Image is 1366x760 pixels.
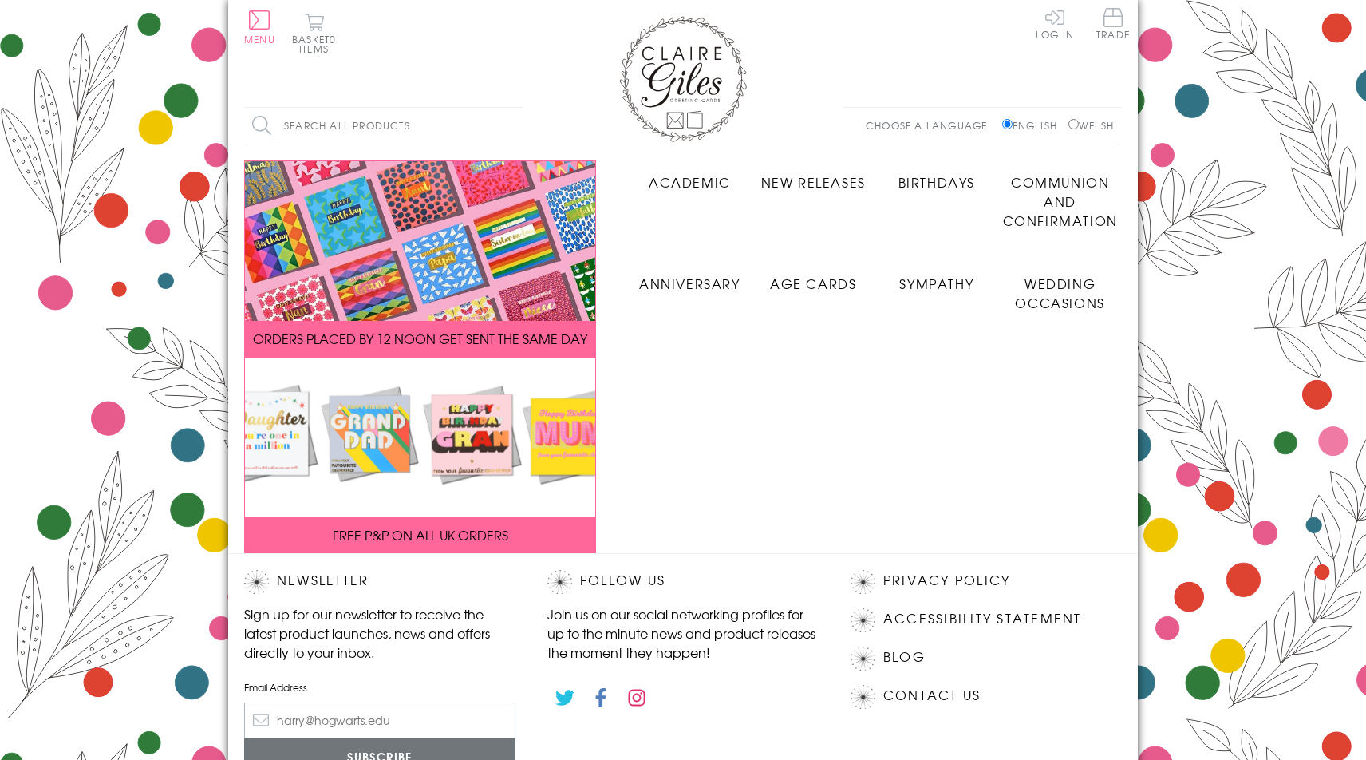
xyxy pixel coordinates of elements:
input: Search [507,108,523,144]
label: Welsh [1068,118,1114,133]
span: Academic [649,172,731,192]
a: Wedding Occasions [998,262,1122,312]
a: Trade [1096,8,1130,42]
span: FREE P&P ON ALL UK ORDERS [333,525,508,544]
a: Academic [628,160,752,192]
span: Menu [244,32,275,46]
a: Accessibility Statement [883,608,1082,630]
span: Wedding Occasions [1015,274,1104,312]
label: Email Address [244,680,515,695]
h2: Follow Us [547,570,819,594]
a: Age Cards [752,262,875,293]
button: Menu [244,10,275,44]
input: Search all products [244,108,523,144]
h2: Newsletter [244,570,515,594]
a: Birthdays [875,160,999,192]
a: Communion and Confirmation [998,160,1122,230]
span: ORDERS PLACED BY 12 NOON GET SENT THE SAME DAY [253,329,587,348]
a: New Releases [752,160,875,192]
span: Trade [1096,8,1130,39]
span: New Releases [761,172,866,192]
span: Sympathy [899,274,973,293]
p: Join us on our social networking profiles for up to the minute news and product releases the mome... [547,604,819,662]
span: Birthdays [898,172,975,192]
a: Blog [883,647,926,668]
input: English [1002,119,1013,129]
input: Welsh [1068,119,1079,129]
span: Anniversary [639,274,740,293]
button: Basket0 items [292,13,336,53]
a: Log In [1036,8,1074,39]
input: harry@hogwarts.edu [244,703,515,738]
span: Communion and Confirmation [1003,172,1118,230]
p: Sign up for our newsletter to receive the latest product launches, news and offers directly to yo... [244,604,515,662]
a: Anniversary [628,262,752,293]
p: Choose a language: [866,118,999,133]
label: English [1002,118,1065,133]
a: Contact Us [883,685,981,707]
a: Privacy Policy [883,570,1010,592]
a: Sympathy [875,262,999,293]
span: 0 items [299,32,336,56]
img: Claire Giles Greetings Cards [619,16,747,142]
span: Age Cards [770,274,856,293]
